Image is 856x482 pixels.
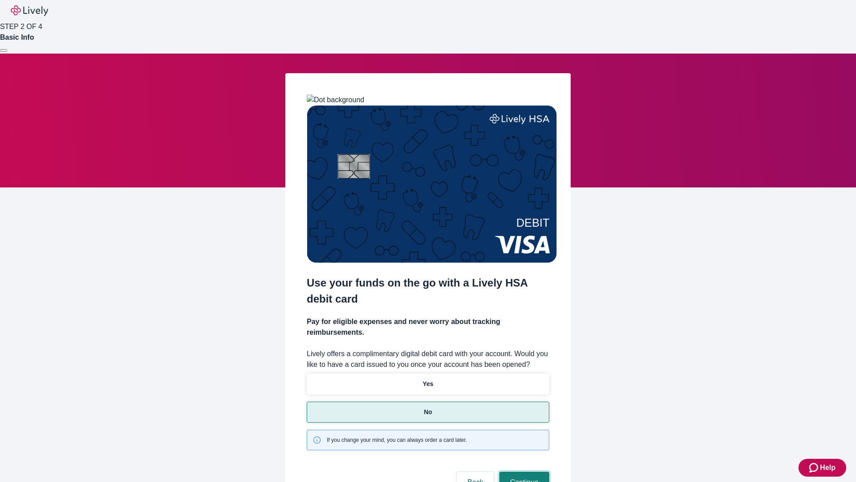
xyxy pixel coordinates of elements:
h4: Pay for eligible expenses and never worry about tracking reimbursements. [307,316,549,338]
p: Yes [423,379,433,389]
button: Yes [307,374,549,395]
span: Help [820,462,835,473]
button: No [307,402,549,423]
p: No [424,407,432,417]
img: Dot background [307,95,364,105]
label: Lively offers a complimentary digital debit card with your account. Would you like to have a card... [307,349,549,370]
img: Lively [11,5,48,16]
svg: Zendesk support icon [809,462,820,473]
span: If you change your mind, you can always order a card later. [327,436,467,444]
h2: Use your funds on the go with a Lively HSA debit card [307,275,549,307]
button: Zendesk support iconHelp [798,459,846,477]
img: Debit card [307,105,557,263]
